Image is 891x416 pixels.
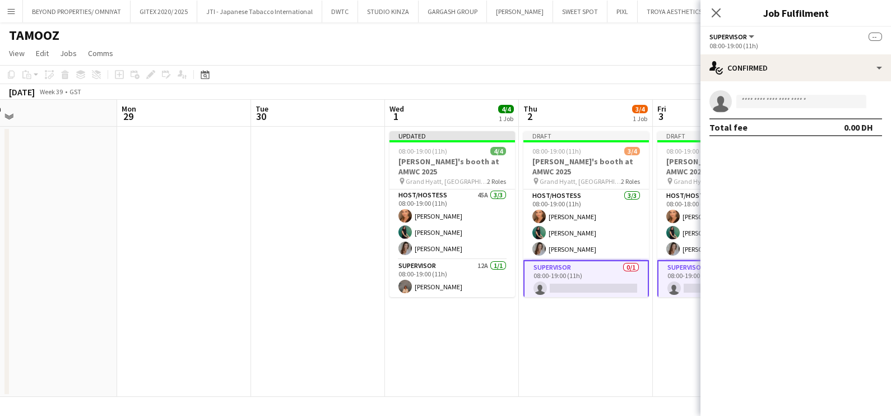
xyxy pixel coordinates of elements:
[388,110,404,123] span: 1
[657,104,666,114] span: Fri
[523,189,649,260] app-card-role: Host/Hostess3/308:00-19:00 (11h)[PERSON_NAME][PERSON_NAME][PERSON_NAME]
[657,156,783,177] h3: [PERSON_NAME]'s booth at AMWC 2025
[131,1,197,22] button: GITEX 2020/ 2025
[358,1,419,22] button: STUDIO KINZA
[23,1,131,22] button: BEYOND PROPERTIES/ OMNIYAT
[88,48,113,58] span: Comms
[498,105,514,113] span: 4/4
[638,1,712,22] button: TROYA AESTHETICS
[9,48,25,58] span: View
[69,87,81,96] div: GST
[389,104,404,114] span: Wed
[487,1,553,22] button: [PERSON_NAME]
[55,46,81,61] a: Jobs
[709,33,756,41] button: Supervisor
[553,1,607,22] button: SWEET SPOT
[254,110,268,123] span: 30
[540,177,621,186] span: Grand Hyatt, [GEOGRAPHIC_DATA]
[60,48,77,58] span: Jobs
[657,131,783,140] div: Draft
[37,87,65,96] span: Week 39
[322,1,358,22] button: DWTC
[633,114,647,123] div: 1 Job
[709,33,747,41] span: Supervisor
[523,131,649,140] div: Draft
[122,104,136,114] span: Mon
[83,46,118,61] a: Comms
[523,131,649,297] app-job-card: Draft08:00-19:00 (11h)3/4[PERSON_NAME]'s booth at AMWC 2025 Grand Hyatt, [GEOGRAPHIC_DATA]2 Roles...
[532,147,581,155] span: 08:00-19:00 (11h)
[657,260,783,301] app-card-role: Supervisor0/108:00-19:00 (11h)
[389,260,515,298] app-card-role: Supervisor12A1/108:00-19:00 (11h)[PERSON_NAME]
[120,110,136,123] span: 29
[523,104,537,114] span: Thu
[256,104,268,114] span: Tue
[621,177,640,186] span: 2 Roles
[632,105,648,113] span: 3/4
[657,189,783,260] app-card-role: Host/Hostess3/308:00-18:00 (10h)[PERSON_NAME][PERSON_NAME][PERSON_NAME]
[522,110,537,123] span: 2
[31,46,53,61] a: Edit
[389,131,515,297] app-job-card: Updated08:00-19:00 (11h)4/4[PERSON_NAME]'s booth at AMWC 2025 Grand Hyatt, [GEOGRAPHIC_DATA]2 Rol...
[844,122,873,133] div: 0.00 DH
[700,54,891,81] div: Confirmed
[700,6,891,20] h3: Job Fulfilment
[607,1,638,22] button: PIXL
[499,114,513,123] div: 1 Job
[674,177,755,186] span: Grand Hyatt, [GEOGRAPHIC_DATA]
[9,86,35,98] div: [DATE]
[4,46,29,61] a: View
[490,147,506,155] span: 4/4
[389,189,515,260] app-card-role: Host/Hostess45A3/308:00-19:00 (11h)[PERSON_NAME][PERSON_NAME][PERSON_NAME]
[197,1,322,22] button: JTI - Japanese Tabacco International
[709,122,748,133] div: Total fee
[869,33,882,41] span: --
[657,131,783,297] app-job-card: Draft08:00-19:00 (11h)3/4[PERSON_NAME]'s booth at AMWC 2025 Grand Hyatt, [GEOGRAPHIC_DATA]2 Roles...
[36,48,49,58] span: Edit
[523,260,649,301] app-card-role: Supervisor0/108:00-19:00 (11h)
[709,41,882,50] div: 08:00-19:00 (11h)
[666,147,715,155] span: 08:00-19:00 (11h)
[523,156,649,177] h3: [PERSON_NAME]'s booth at AMWC 2025
[389,156,515,177] h3: [PERSON_NAME]'s booth at AMWC 2025
[398,147,447,155] span: 08:00-19:00 (11h)
[9,27,59,44] h1: TAMOOZ
[656,110,666,123] span: 3
[419,1,487,22] button: GARGASH GROUP
[487,177,506,186] span: 2 Roles
[389,131,515,140] div: Updated
[406,177,487,186] span: Grand Hyatt, [GEOGRAPHIC_DATA]
[624,147,640,155] span: 3/4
